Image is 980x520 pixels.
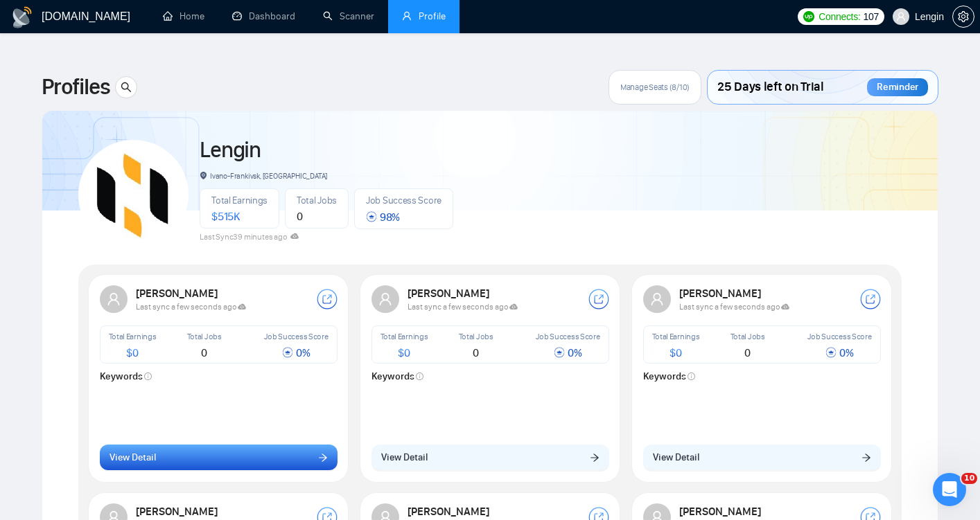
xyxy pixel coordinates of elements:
[380,332,428,341] span: Total Earnings
[136,287,220,300] strong: [PERSON_NAME]
[961,473,977,484] span: 10
[297,195,337,206] span: Total Jobs
[554,346,581,359] span: 0 %
[11,6,33,28] img: logo
[211,210,240,223] span: $ 515K
[679,505,763,518] strong: [PERSON_NAME]
[825,346,853,359] span: 0 %
[643,370,696,382] strong: Keywords
[459,332,493,341] span: Total Jobs
[419,10,446,22] span: Profile
[398,346,410,359] span: $ 0
[100,370,152,382] strong: Keywords
[803,11,814,22] img: upwork-logo.png
[952,6,974,28] button: setting
[730,332,765,341] span: Total Jobs
[163,10,204,22] a: homeHome
[819,9,860,24] span: Connects:
[688,373,695,380] span: info-circle
[807,332,872,341] span: Job Success Score
[264,332,329,341] span: Job Success Score
[416,373,423,380] span: info-circle
[536,332,600,341] span: Job Success Score
[85,146,182,243] img: Lengin
[126,346,138,359] span: $ 0
[323,10,374,22] a: searchScanner
[670,346,681,359] span: $ 0
[297,210,303,223] span: 0
[620,82,690,93] span: Manage Seats (8/10)
[200,136,261,163] a: Lengin
[867,78,928,96] div: Reminder
[201,346,207,359] span: 0
[200,232,299,242] span: Last Sync 39 minutes ago
[408,302,518,312] span: Last sync a few seconds ago
[371,370,424,382] strong: Keywords
[136,505,220,518] strong: [PERSON_NAME]
[366,210,400,224] span: 98 %
[408,505,491,518] strong: [PERSON_NAME]
[100,445,338,471] button: View Detailarrow-right
[107,292,121,306] span: user
[717,75,824,99] span: 25 Days left on Trial
[116,82,137,93] span: search
[933,473,966,506] iframe: Intercom live chat
[643,445,881,471] button: View Detailarrow-right
[473,346,479,359] span: 0
[200,172,207,179] span: environment
[211,195,268,206] span: Total Earnings
[109,332,157,341] span: Total Earnings
[408,287,491,300] strong: [PERSON_NAME]
[652,332,700,341] span: Total Earnings
[318,452,328,462] span: arrow-right
[861,452,871,462] span: arrow-right
[952,11,974,22] a: setting
[232,10,295,22] a: dashboardDashboard
[187,332,222,341] span: Total Jobs
[679,302,790,312] span: Last sync a few seconds ago
[282,346,310,359] span: 0 %
[366,195,441,206] span: Job Success Score
[371,445,609,471] button: View Detailarrow-right
[953,11,974,22] span: setting
[402,11,412,21] span: user
[200,171,327,181] span: Ivano-Frankivsk, [GEOGRAPHIC_DATA]
[115,76,137,98] button: search
[42,71,110,104] span: Profiles
[896,12,906,21] span: user
[378,292,392,306] span: user
[650,292,664,306] span: user
[863,9,878,24] span: 107
[653,450,699,465] span: View Detail
[381,450,428,465] span: View Detail
[679,287,763,300] strong: [PERSON_NAME]
[136,302,247,312] span: Last sync a few seconds ago
[144,373,152,380] span: info-circle
[744,346,751,359] span: 0
[590,452,600,462] span: arrow-right
[110,450,156,465] span: View Detail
